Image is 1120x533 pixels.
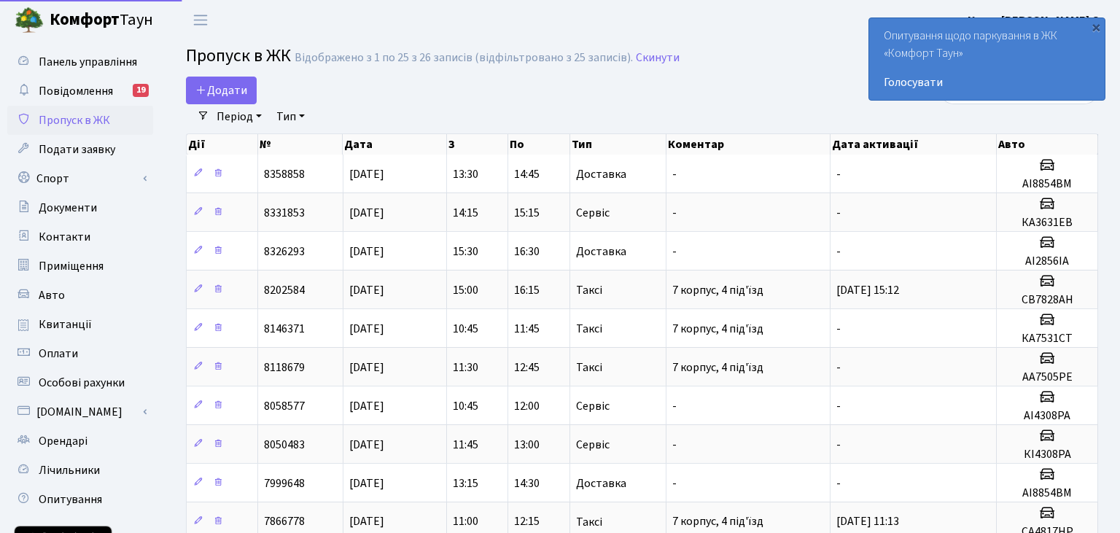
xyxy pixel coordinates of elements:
[349,166,384,182] span: [DATE]
[672,205,677,221] span: -
[1089,20,1103,34] div: ×
[1003,409,1092,423] h5: АІ4308РА
[576,168,626,180] span: Доставка
[1003,293,1092,307] h5: CB7828AH
[211,104,268,129] a: Період
[7,77,153,106] a: Повідомлення19
[836,166,841,182] span: -
[453,514,478,530] span: 11:00
[349,437,384,453] span: [DATE]
[576,362,602,373] span: Таксі
[1003,448,1092,462] h5: КІ4308РА
[1003,486,1092,500] h5: AI8854BM
[295,51,633,65] div: Відображено з 1 по 25 з 26 записів (відфільтровано з 25 записів).
[453,398,478,414] span: 10:45
[7,252,153,281] a: Приміщення
[264,437,305,453] span: 8050483
[514,359,540,376] span: 12:45
[831,134,997,155] th: Дата активації
[264,244,305,260] span: 8326293
[514,437,540,453] span: 13:00
[453,437,478,453] span: 11:45
[453,166,478,182] span: 13:30
[576,516,602,528] span: Таксі
[39,491,102,507] span: Опитування
[39,287,65,303] span: Авто
[39,112,110,128] span: Пропуск в ЖК
[576,439,610,451] span: Сервіс
[672,437,677,453] span: -
[39,83,113,99] span: Повідомлення
[514,514,540,530] span: 12:15
[349,282,384,298] span: [DATE]
[264,359,305,376] span: 8118679
[453,359,478,376] span: 11:30
[133,84,149,97] div: 19
[968,12,1102,28] b: Книш [PERSON_NAME] С.
[836,282,899,298] span: [DATE] 15:12
[514,205,540,221] span: 15:15
[15,6,44,35] img: logo.png
[576,207,610,219] span: Сервіс
[39,346,78,362] span: Оплати
[39,200,97,216] span: Документи
[39,375,125,391] span: Особові рахунки
[39,54,137,70] span: Панель управління
[576,478,626,489] span: Доставка
[672,321,763,337] span: 7 корпус, 4 під'їзд
[453,475,478,491] span: 13:15
[50,8,120,31] b: Комфорт
[884,74,1090,91] a: Голосувати
[672,359,763,376] span: 7 корпус, 4 під'їзд
[514,282,540,298] span: 16:15
[1003,177,1092,191] h5: АІ8854ВМ
[836,437,841,453] span: -
[1003,216,1092,230] h5: КА3631ЕВ
[182,8,219,32] button: Переключити навігацію
[672,398,677,414] span: -
[508,134,570,155] th: По
[39,258,104,274] span: Приміщення
[672,514,763,530] span: 7 корпус, 4 під'їзд
[264,475,305,491] span: 7999648
[343,134,446,155] th: Дата
[349,514,384,530] span: [DATE]
[453,282,478,298] span: 15:00
[7,456,153,485] a: Лічильники
[349,244,384,260] span: [DATE]
[195,82,247,98] span: Додати
[636,51,680,65] a: Скинути
[453,244,478,260] span: 15:30
[7,281,153,310] a: Авто
[1003,370,1092,384] h5: АА7505РЕ
[836,321,841,337] span: -
[836,398,841,414] span: -
[997,134,1098,155] th: Авто
[570,134,666,155] th: Тип
[7,368,153,397] a: Особові рахунки
[349,205,384,221] span: [DATE]
[836,205,841,221] span: -
[39,141,115,157] span: Подати заявку
[39,462,100,478] span: Лічильники
[264,514,305,530] span: 7866778
[1003,254,1092,268] h5: АІ2856ІА
[271,104,311,129] a: Тип
[7,397,153,427] a: [DOMAIN_NAME]
[7,164,153,193] a: Спорт
[186,43,291,69] span: Пропуск в ЖК
[7,47,153,77] a: Панель управління
[264,398,305,414] span: 8058577
[1003,332,1092,346] h5: КА7531СТ
[869,18,1105,100] div: Опитування щодо паркування в ЖК «Комфорт Таун»
[576,323,602,335] span: Таксі
[453,205,478,221] span: 14:15
[514,321,540,337] span: 11:45
[264,205,305,221] span: 8331853
[7,310,153,339] a: Квитанції
[187,134,258,155] th: Дії
[7,222,153,252] a: Контакти
[514,166,540,182] span: 14:45
[672,475,677,491] span: -
[836,514,899,530] span: [DATE] 11:13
